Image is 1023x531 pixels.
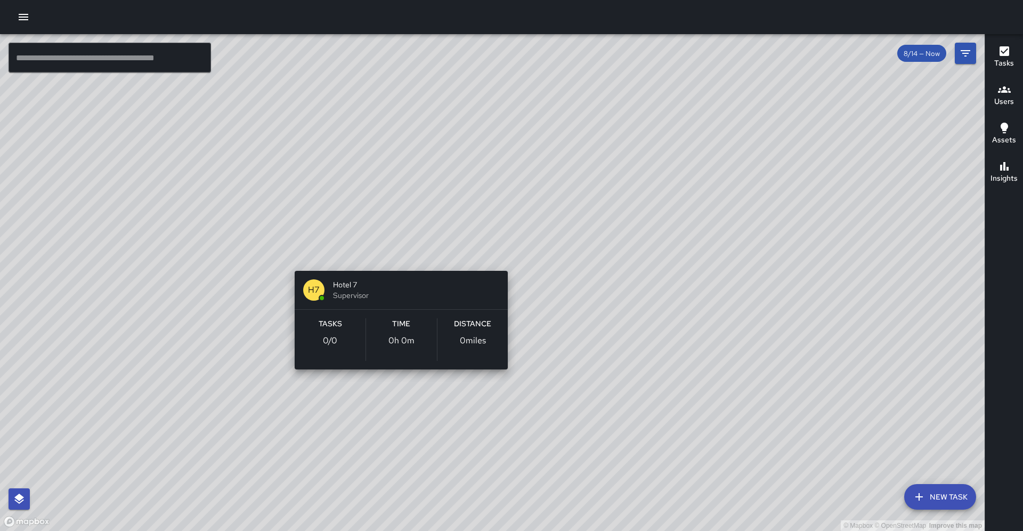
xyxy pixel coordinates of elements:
h6: Tasks [319,318,342,330]
span: 8/14 — Now [897,49,946,58]
span: Hotel 7 [333,279,499,290]
button: H7Hotel 7SupervisorTasks0/0Time0h 0mDistance0miles [295,271,508,369]
h6: Insights [990,173,1018,184]
p: H7 [308,284,320,296]
button: Tasks [985,38,1023,77]
button: Users [985,77,1023,115]
button: Filters [955,43,976,64]
h6: Users [994,96,1014,108]
button: Assets [985,115,1023,154]
h6: Assets [992,134,1016,146]
p: 0 miles [460,334,486,347]
p: 0h 0m [388,334,415,347]
span: Supervisor [333,290,499,301]
h6: Time [392,318,410,330]
p: 0 / 0 [323,334,337,347]
button: New Task [904,484,976,510]
h6: Tasks [994,58,1014,69]
h6: Distance [454,318,491,330]
button: Insights [985,154,1023,192]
